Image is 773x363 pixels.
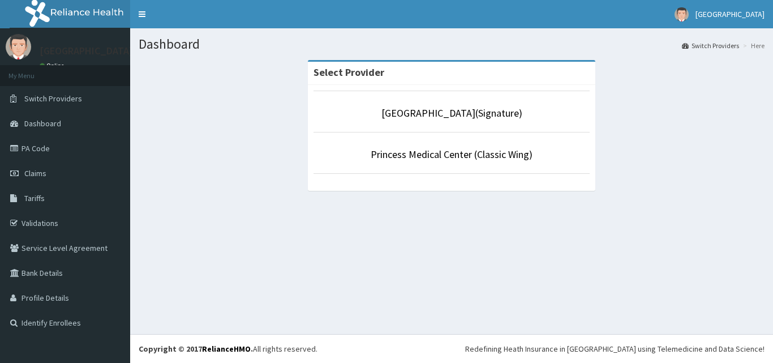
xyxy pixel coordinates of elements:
[371,148,532,161] a: Princess Medical Center (Classic Wing)
[202,344,251,354] a: RelianceHMO
[695,9,765,19] span: [GEOGRAPHIC_DATA]
[6,34,31,59] img: User Image
[465,343,765,355] div: Redefining Heath Insurance in [GEOGRAPHIC_DATA] using Telemedicine and Data Science!
[24,93,82,104] span: Switch Providers
[40,62,67,70] a: Online
[682,41,739,50] a: Switch Providers
[139,344,253,354] strong: Copyright © 2017 .
[40,46,133,56] p: [GEOGRAPHIC_DATA]
[381,106,522,119] a: [GEOGRAPHIC_DATA](Signature)
[130,334,773,363] footer: All rights reserved.
[740,41,765,50] li: Here
[24,118,61,129] span: Dashboard
[24,193,45,203] span: Tariffs
[24,168,46,178] span: Claims
[675,7,689,22] img: User Image
[314,66,384,79] strong: Select Provider
[139,37,765,52] h1: Dashboard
